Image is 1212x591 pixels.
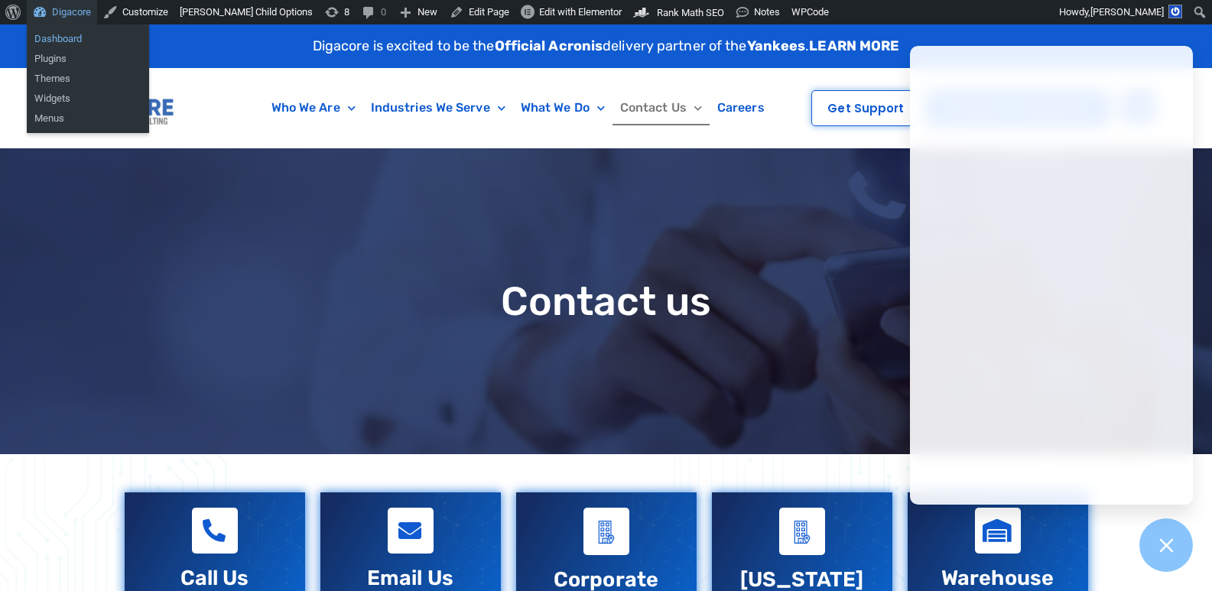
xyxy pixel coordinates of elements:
ul: Digacore [27,64,149,133]
span: [PERSON_NAME] [1090,6,1164,18]
nav: Menu [242,90,794,125]
span: Get Support [827,102,904,114]
a: Warehouse [941,566,1054,590]
ul: Digacore [27,24,149,73]
a: Email Us [388,508,434,554]
a: Call Us [192,508,238,554]
a: Email Us [367,566,453,590]
a: Get Support [811,90,920,126]
iframe: Chatgenie Messenger [910,46,1193,505]
img: Digacore logo 1 [26,76,179,140]
a: Widgets [27,89,149,109]
a: Warehouse [975,508,1021,554]
h1: Contact us [117,280,1096,323]
p: Digacore is excited to be the delivery partner of the . [313,36,900,57]
a: Careers [710,90,772,125]
span: Rank Math SEO [657,7,724,18]
a: Plugins [27,49,149,69]
a: Themes [27,69,149,89]
span: Edit with Elementor [539,6,622,18]
a: Corporate Office [583,508,629,555]
a: Dashboard [27,29,149,49]
a: Industries We Serve [363,90,513,125]
a: Who We Are [264,90,363,125]
a: Menus [27,109,149,128]
a: Virginia Office [779,508,825,555]
a: What We Do [513,90,612,125]
strong: Official Acronis [495,37,603,54]
a: LEARN MORE [809,37,899,54]
strong: Yankees [747,37,806,54]
a: Call Us [180,566,249,590]
a: Contact Us [612,90,710,125]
